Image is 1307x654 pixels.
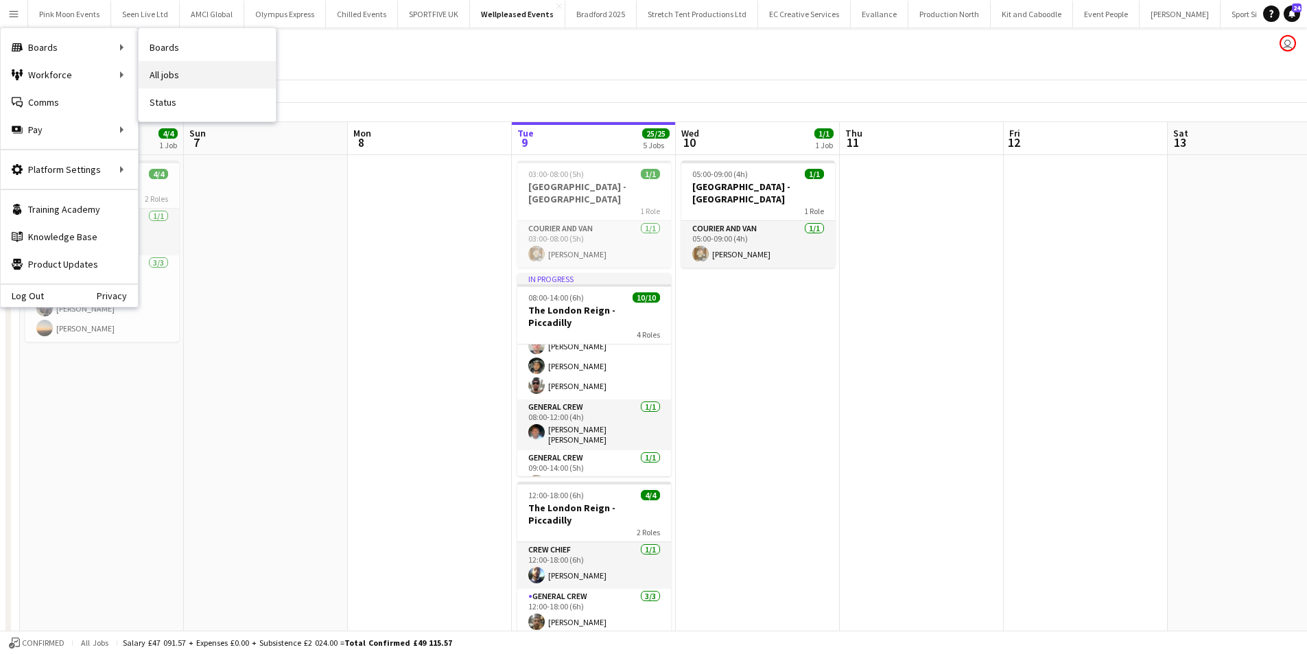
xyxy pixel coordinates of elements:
[353,127,371,139] span: Mon
[643,140,669,150] div: 5 Jobs
[470,1,565,27] button: Wellpleased Events
[1,250,138,278] a: Product Updates
[159,140,177,150] div: 1 Job
[681,127,699,139] span: Wed
[139,89,276,116] a: Status
[681,221,835,268] app-card-role: Courier and Van1/105:00-09:00 (4h)[PERSON_NAME]
[244,1,326,27] button: Olympus Express
[517,161,671,268] app-job-card: 03:00-08:00 (5h)1/1[GEOGRAPHIC_DATA] - [GEOGRAPHIC_DATA]1 RoleCourier and Van1/103:00-08:00 (5h)[...
[681,180,835,205] h3: [GEOGRAPHIC_DATA] - [GEOGRAPHIC_DATA]
[843,135,862,150] span: 11
[1009,127,1020,139] span: Fri
[681,161,835,268] app-job-card: 05:00-09:00 (4h)1/1[GEOGRAPHIC_DATA] - [GEOGRAPHIC_DATA]1 RoleCourier and Van1/105:00-09:00 (4h)[...
[517,399,671,450] app-card-role: General Crew1/108:00-12:00 (4h)[PERSON_NAME] [PERSON_NAME]
[149,169,168,179] span: 4/4
[1,89,138,116] a: Comms
[97,290,138,301] a: Privacy
[1221,1,1291,27] button: Sport Signage
[845,127,862,139] span: Thu
[398,1,470,27] button: SPORTFIVE UK
[805,169,824,179] span: 1/1
[344,638,452,648] span: Total Confirmed £49 115.57
[637,329,660,340] span: 4 Roles
[1007,135,1020,150] span: 12
[1140,1,1221,27] button: [PERSON_NAME]
[637,527,660,537] span: 2 Roles
[1,196,138,223] a: Training Academy
[515,135,534,150] span: 9
[517,221,671,268] app-card-role: Courier and Van1/103:00-08:00 (5h)[PERSON_NAME]
[1,34,138,61] div: Boards
[180,1,244,27] button: AMCI Global
[641,169,660,179] span: 1/1
[692,169,748,179] span: 05:00-09:00 (4h)
[1292,3,1302,12] span: 24
[1,290,44,301] a: Log Out
[679,135,699,150] span: 10
[351,135,371,150] span: 8
[528,490,584,500] span: 12:00-18:00 (6h)
[7,635,67,651] button: Confirmed
[517,502,671,526] h3: The London Reign - Piccadilly
[158,128,178,139] span: 4/4
[139,34,276,61] a: Boards
[517,304,671,329] h3: The London Reign - Piccadilly
[851,1,908,27] button: Evallance
[111,1,180,27] button: Seen Live Ltd
[991,1,1073,27] button: Kit and Caboodle
[1173,127,1188,139] span: Sat
[28,1,111,27] button: Pink Moon Events
[565,1,637,27] button: Bradford 2025
[640,206,660,216] span: 1 Role
[758,1,851,27] button: EC Creative Services
[517,542,671,589] app-card-role: Crew Chief1/112:00-18:00 (6h)[PERSON_NAME]
[1171,135,1188,150] span: 13
[517,450,671,497] app-card-role: General Crew1/109:00-14:00 (5h)
[1,116,138,143] div: Pay
[1,61,138,89] div: Workforce
[528,169,584,179] span: 03:00-08:00 (5h)
[517,180,671,205] h3: [GEOGRAPHIC_DATA] - [GEOGRAPHIC_DATA]
[145,194,168,204] span: 2 Roles
[1280,35,1296,51] app-user-avatar: Dominic Riley
[804,206,824,216] span: 1 Role
[326,1,398,27] button: Chilled Events
[187,135,206,150] span: 7
[637,1,758,27] button: Stretch Tent Productions Ltd
[1073,1,1140,27] button: Event People
[1,156,138,183] div: Platform Settings
[189,127,206,139] span: Sun
[1284,5,1300,22] a: 24
[517,273,671,476] app-job-card: In progress08:00-14:00 (6h)10/10The London Reign - Piccadilly4 Roles[PERSON_NAME][PERSON_NAME] [P...
[633,292,660,303] span: 10/10
[22,638,64,648] span: Confirmed
[123,638,452,648] div: Salary £47 091.57 + Expenses £0.00 + Subsistence £2 024.00 =
[642,128,670,139] span: 25/25
[528,292,584,303] span: 08:00-14:00 (6h)
[1,223,138,250] a: Knowledge Base
[517,127,534,139] span: Tue
[908,1,991,27] button: Production North
[815,140,833,150] div: 1 Job
[814,128,834,139] span: 1/1
[78,638,111,648] span: All jobs
[517,273,671,284] div: In progress
[139,61,276,89] a: All jobs
[641,490,660,500] span: 4/4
